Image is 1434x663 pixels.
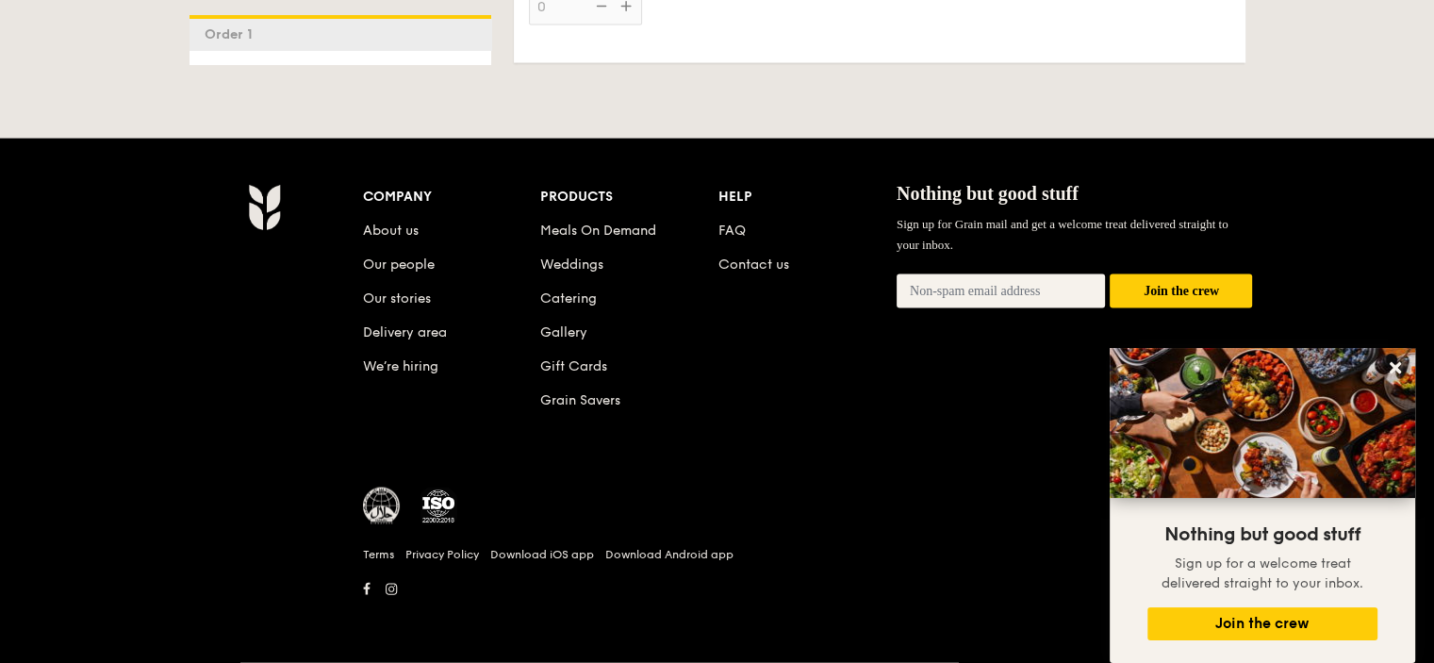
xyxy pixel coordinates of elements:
[540,324,587,340] a: Gallery
[540,184,718,210] div: Products
[897,274,1106,308] input: Non-spam email address
[540,257,603,273] a: Weddings
[1110,274,1252,309] button: Join the crew
[1147,607,1377,640] button: Join the crew
[1380,353,1410,383] button: Close
[363,184,541,210] div: Company
[605,547,733,562] a: Download Android app
[363,257,435,273] a: Our people
[1164,523,1360,546] span: Nothing but good stuff
[718,257,789,273] a: Contact us
[540,392,620,408] a: Grain Savers
[420,488,457,525] img: ISO Certified
[718,223,746,239] a: FAQ
[363,547,394,562] a: Terms
[718,184,897,210] div: Help
[1110,348,1415,498] img: DSC07876-Edit02-Large.jpeg
[363,358,438,374] a: We’re hiring
[363,488,401,525] img: MUIS Halal Certified
[897,217,1228,252] span: Sign up for Grain mail and get a welcome treat delivered straight to your inbox.
[363,223,419,239] a: About us
[363,290,431,307] a: Our stories
[540,358,607,374] a: Gift Cards
[540,290,597,307] a: Catering
[1162,555,1363,591] span: Sign up for a welcome treat delivered straight to your inbox.
[897,183,1079,204] span: Nothing but good stuff
[174,603,1261,618] h6: Revision
[205,26,260,42] span: Order 1
[405,547,479,562] a: Privacy Policy
[248,184,281,231] img: AYc88T3wAAAABJRU5ErkJggg==
[490,547,594,562] a: Download iOS app
[363,324,447,340] a: Delivery area
[540,223,656,239] a: Meals On Demand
